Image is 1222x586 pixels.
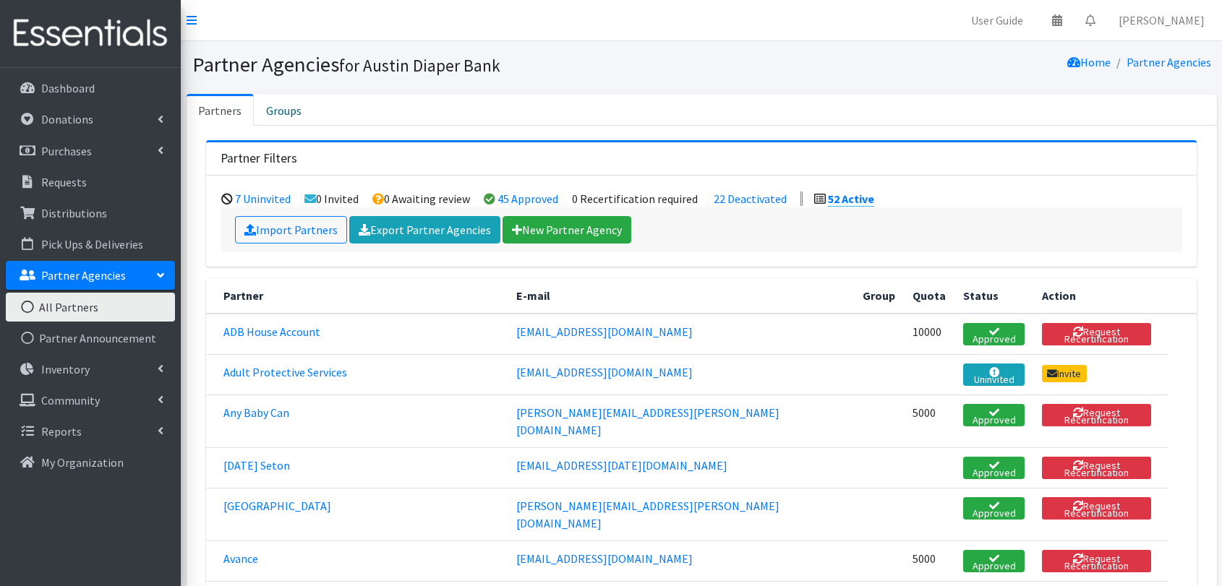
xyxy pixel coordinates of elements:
[235,216,347,244] a: Import Partners
[1042,365,1087,382] a: Invite
[187,94,254,126] a: Partners
[954,278,1033,314] th: Status
[41,237,143,251] p: Pick Ups & Deliveries
[963,550,1025,572] a: Approved
[223,365,347,379] a: Adult Protective Services
[372,191,470,206] li: 0 Awaiting review
[1042,457,1151,479] button: Request Recertification
[904,278,954,314] th: Quota
[904,395,954,447] td: 5000
[6,293,175,322] a: All Partners
[572,191,698,206] li: 0 Recertification required
[516,458,727,473] a: [EMAIL_ADDRESS][DATE][DOMAIN_NAME]
[714,191,787,206] a: 22 Deactivated
[6,355,175,384] a: Inventory
[1107,6,1216,35] a: [PERSON_NAME]
[904,540,954,581] td: 5000
[41,112,93,126] p: Donations
[6,9,175,58] img: HumanEssentials
[41,175,87,189] p: Requests
[223,324,320,339] a: ADB House Account
[254,94,314,126] a: Groups
[235,191,291,206] a: 7 Uninvited
[1042,323,1151,345] button: Request Recertification
[6,324,175,353] a: Partner Announcement
[828,191,874,207] a: 52 Active
[516,499,779,530] a: [PERSON_NAME][EMAIL_ADDRESS][PERSON_NAME][DOMAIN_NAME]
[6,74,175,103] a: Dashboard
[963,457,1025,479] a: Approved
[516,405,779,437] a: [PERSON_NAME][EMAIL_ADDRESS][PERSON_NAME][DOMAIN_NAME]
[6,448,175,477] a: My Organization
[6,230,175,259] a: Pick Ups & Deliveries
[516,365,693,379] a: [EMAIL_ADDRESS][DOMAIN_NAME]
[6,168,175,197] a: Requests
[41,393,100,408] p: Community
[516,551,693,566] a: [EMAIL_ADDRESS][DOMAIN_NAME]
[6,137,175,165] a: Purchases
[1042,404,1151,426] button: Request Recertification
[6,105,175,134] a: Donations
[1127,55,1211,69] a: Partner Agencies
[6,261,175,290] a: Partner Agencies
[221,151,297,166] h3: Partner Filters
[6,417,175,446] a: Reports
[349,216,500,244] a: Export Partner Agencies
[1042,550,1151,572] button: Request Recertification
[192,52,696,77] h1: Partner Agencies
[963,363,1025,386] a: Uninvited
[503,216,631,244] a: New Partner Agency
[41,268,126,283] p: Partner Agencies
[6,199,175,228] a: Distributions
[960,6,1035,35] a: User Guide
[41,455,124,470] p: My Organization
[223,458,290,473] a: [DATE] Seton
[206,278,508,314] th: Partner
[497,191,558,206] a: 45 Approved
[1042,497,1151,520] button: Request Recertification
[1067,55,1111,69] a: Home
[41,424,82,439] p: Reports
[1033,278,1168,314] th: Action
[963,323,1025,345] a: Approved
[6,386,175,415] a: Community
[41,81,95,95] p: Dashboard
[41,362,90,376] p: Inventory
[963,404,1025,426] a: Approved
[41,206,107,220] p: Distributions
[339,55,500,76] small: for Austin Diaper Bank
[223,499,331,513] a: [GEOGRAPHIC_DATA]
[854,278,904,314] th: Group
[223,551,258,566] a: Avance
[963,497,1025,520] a: Approved
[304,191,359,206] li: 0 Invited
[904,314,954,355] td: 10000
[508,278,855,314] th: E-mail
[41,144,92,158] p: Purchases
[223,405,289,420] a: Any Baby Can
[516,324,693,339] a: [EMAIL_ADDRESS][DOMAIN_NAME]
